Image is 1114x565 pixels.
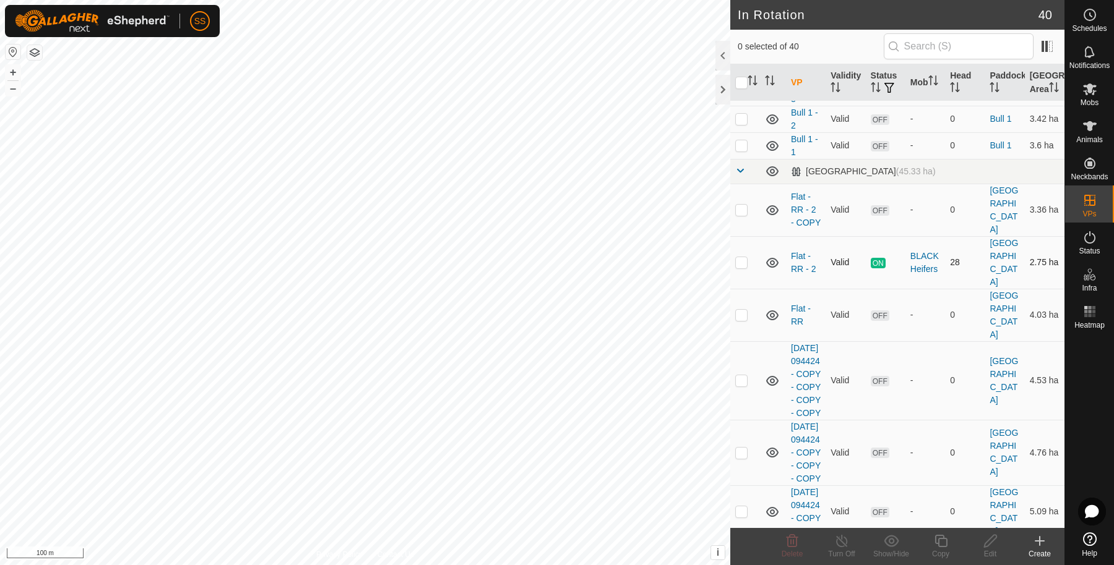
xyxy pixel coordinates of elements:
span: Help [1082,550,1097,557]
p-sorticon: Activate to sort [748,77,758,87]
td: 3.42 ha [1025,106,1064,132]
button: + [6,65,20,80]
span: Delete [782,550,803,558]
th: Paddock [985,64,1024,101]
span: OFF [871,310,889,321]
a: [GEOGRAPHIC_DATA] [990,428,1018,477]
span: OFF [871,205,889,216]
a: [GEOGRAPHIC_DATA] [990,185,1018,234]
th: Status [866,64,905,101]
td: 4.03 ha [1025,289,1064,341]
div: - [910,203,940,216]
td: 4.76 ha [1025,420,1064,485]
td: 0 [945,485,985,538]
p-sorticon: Activate to sort [1049,84,1059,94]
a: [DATE] 094424 - COPY - COPY [791,487,821,536]
div: - [910,446,940,459]
a: Bull 1 - 3 [791,81,818,104]
button: Map Layers [27,45,42,60]
span: (45.33 ha) [896,166,936,176]
td: 0 [945,420,985,485]
a: Bull 1 [990,140,1011,150]
p-sorticon: Activate to sort [831,84,840,94]
span: Infra [1082,284,1097,292]
a: [GEOGRAPHIC_DATA] [990,487,1018,536]
div: - [910,374,940,387]
td: Valid [826,106,865,132]
input: Search (S) [884,33,1034,59]
div: - [910,139,940,152]
a: Help [1065,527,1114,562]
p-sorticon: Activate to sort [928,77,938,87]
a: Flat - RR - 2 [791,251,816,274]
span: Notifications [1069,62,1110,69]
a: Flat - RR [791,304,811,326]
td: 5.09 ha [1025,485,1064,538]
td: 28 [945,236,985,289]
span: Schedules [1072,25,1107,32]
a: [GEOGRAPHIC_DATA] [990,291,1018,339]
span: OFF [871,376,889,386]
td: Valid [826,132,865,159]
span: i [717,547,719,558]
td: 4.53 ha [1025,341,1064,420]
button: i [711,546,725,559]
td: 0 [945,132,985,159]
div: - [910,113,940,125]
a: Bull 1 - 1 [791,134,818,157]
span: 0 selected of 40 [738,40,884,53]
img: Gallagher Logo [15,10,170,32]
a: [DATE] 094424 - COPY - COPY - COPY - COPY [791,343,821,418]
span: SS [194,15,206,28]
span: OFF [871,448,889,458]
a: Bull 1 - 2 [791,108,818,130]
p-sorticon: Activate to sort [765,77,775,87]
div: Edit [965,548,1015,559]
span: Heatmap [1074,321,1105,329]
td: 2.75 ha [1025,236,1064,289]
a: [GEOGRAPHIC_DATA] [990,356,1018,405]
td: Valid [826,341,865,420]
a: [GEOGRAPHIC_DATA] [990,238,1018,287]
a: [DATE] 094424 - COPY - COPY - COPY [791,422,821,483]
div: Create [1015,548,1064,559]
th: [GEOGRAPHIC_DATA] Area [1025,64,1064,101]
td: 0 [945,341,985,420]
div: Show/Hide [866,548,916,559]
a: Privacy Policy [316,549,363,560]
td: Valid [826,420,865,485]
td: 0 [945,106,985,132]
span: Status [1079,247,1100,255]
span: Neckbands [1071,173,1108,181]
button: – [6,81,20,96]
a: Bull 1 [990,114,1011,124]
td: Valid [826,184,865,236]
td: Valid [826,289,865,341]
td: 0 [945,289,985,341]
th: Head [945,64,985,101]
a: Flat - RR - 2 - COPY [791,192,821,227]
td: Valid [826,485,865,538]
p-sorticon: Activate to sort [871,84,881,94]
th: Validity [826,64,865,101]
div: - [910,505,940,518]
div: - [910,308,940,321]
span: Mobs [1081,99,1099,106]
span: OFF [871,114,889,125]
span: 40 [1038,6,1052,24]
div: Turn Off [817,548,866,559]
td: 3.6 ha [1025,132,1064,159]
p-sorticon: Activate to sort [950,84,960,94]
p-sorticon: Activate to sort [990,84,1000,94]
button: Reset Map [6,45,20,59]
td: 0 [945,184,985,236]
span: OFF [871,507,889,517]
div: BLACK Heifers [910,250,940,276]
th: Mob [905,64,945,101]
h2: In Rotation [738,7,1038,22]
div: [GEOGRAPHIC_DATA] [791,166,936,177]
span: Animals [1076,136,1103,143]
div: Copy [916,548,965,559]
a: Contact Us [378,549,414,560]
td: Valid [826,236,865,289]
